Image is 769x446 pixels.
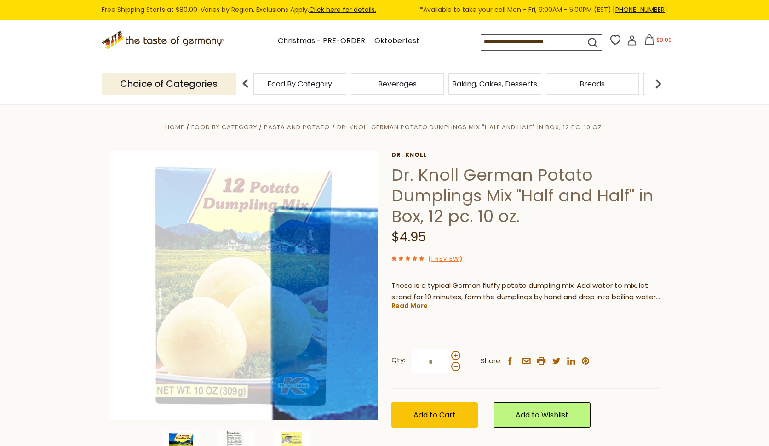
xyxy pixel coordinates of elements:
a: Dr. Knoll German Potato Dumplings Mix "Half and Half" in Box, 12 pc. 10 oz. [337,123,604,132]
span: *Available to take your call Mon - Fri, 9:00AM - 5:00PM (EST). [420,5,667,15]
a: Add to Wishlist [494,402,591,428]
a: Click here for details. [309,5,376,14]
a: [PHONE_NUMBER] [613,5,667,14]
div: Free Shipping Starts at $80.00. Varies by Region. Exclusions Apply. [102,5,667,15]
span: ( ) [428,254,462,263]
p: Choice of Categories [102,73,236,95]
img: next arrow [649,74,667,93]
a: Oktoberfest [374,35,419,47]
a: 1 Review [431,254,459,264]
img: previous arrow [236,74,255,93]
a: Food By Category [191,123,257,132]
a: Breads [580,80,605,87]
span: Share: [481,355,502,367]
a: Baking, Cakes, Desserts [452,80,537,87]
input: Qty: [412,349,449,374]
h1: Dr. Knoll German Potato Dumplings Mix "Half and Half" in Box, 12 pc. 10 oz. [391,165,660,227]
span: $4.95 [391,228,426,246]
a: Pasta and Potato [264,123,330,132]
a: Dr. Knoll [391,151,660,159]
a: Food By Category [267,80,332,87]
button: Add to Cart [391,402,478,428]
span: $0.00 [656,36,672,44]
img: Dr. Knoll German Potato Dumplings Mix "Half and Half" in Box, 12 pc. 10 oz. [109,151,378,420]
a: Home [165,123,184,132]
a: Christmas - PRE-ORDER [278,35,365,47]
strong: Qty: [391,355,405,366]
p: These is a typical German fluffy potato dumpling mix. Add water to mix, let stand for 10 minutes,... [391,280,660,303]
button: $0.00 [639,34,678,48]
span: Add to Cart [413,410,456,420]
a: Beverages [378,80,417,87]
a: Read More [391,301,428,310]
